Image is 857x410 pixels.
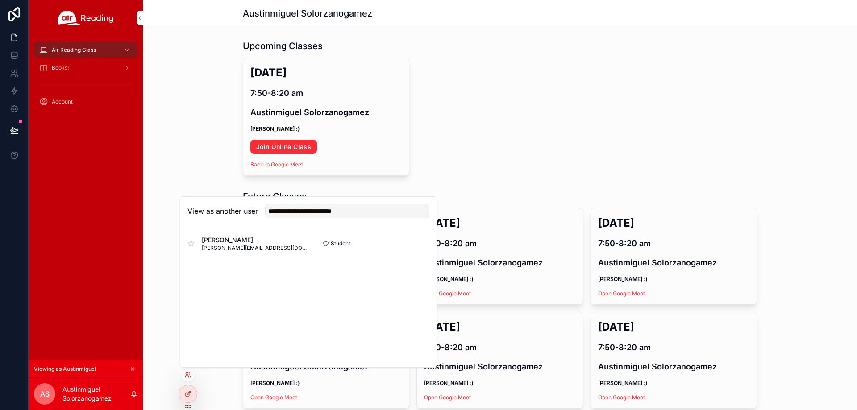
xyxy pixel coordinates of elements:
h2: [DATE] [598,319,749,334]
span: Student [331,240,350,247]
a: Open Google Meet [424,290,471,297]
a: Air Reading Class [34,42,137,58]
a: Backup Google Meet [250,161,303,168]
h2: [DATE] [424,319,575,334]
h1: Future Classes [243,190,307,203]
h1: Austinmiguel Solorzanogamez [243,7,372,20]
h4: Austinmiguel Solorzanogamez [424,360,575,373]
span: Account [52,98,73,105]
strong: [PERSON_NAME] :) [598,276,647,282]
h1: Upcoming Classes [243,40,323,52]
p: Austinmiguel Solorzanogamez [62,385,130,403]
strong: [PERSON_NAME] :) [598,380,647,386]
span: [PERSON_NAME][EMAIL_ADDRESS][DOMAIN_NAME] [202,244,308,252]
img: App logo [58,11,114,25]
h4: Austinmiguel Solorzanogamez [250,106,402,118]
span: Books! [52,64,69,71]
h2: [DATE] [250,65,402,80]
span: AS [40,389,50,399]
a: Account [34,94,137,110]
h4: Austinmiguel Solorzanogamez [424,257,575,269]
strong: [PERSON_NAME] :) [250,380,300,386]
a: Open Google Meet [250,394,297,401]
span: Air Reading Class [52,46,96,54]
a: Open Google Meet [424,394,471,401]
a: Open Google Meet [598,394,645,401]
h4: 7:50-8:20 am [250,87,402,99]
strong: [PERSON_NAME] :) [424,276,473,282]
h4: Austinmiguel Solorzanogamez [598,360,749,373]
div: scrollable content [29,36,143,121]
span: [PERSON_NAME] [202,236,308,244]
h2: View as another user [187,206,258,216]
h2: [DATE] [424,215,575,230]
h4: 7:50-8:20 am [598,237,749,249]
strong: [PERSON_NAME] :) [250,125,300,132]
span: Viewing as Austinmiguel [34,365,96,373]
h4: 7:50-8:20 am [598,341,749,353]
h4: 7:50-8:20 am [424,237,575,249]
h4: 7:50-8:20 am [424,341,575,353]
h2: [DATE] [598,215,749,230]
h4: Austinmiguel Solorzanogamez [598,257,749,269]
a: Open Google Meet [598,290,645,297]
a: Join Online Class [250,140,317,154]
strong: [PERSON_NAME] :) [424,380,473,386]
a: Books! [34,60,137,76]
